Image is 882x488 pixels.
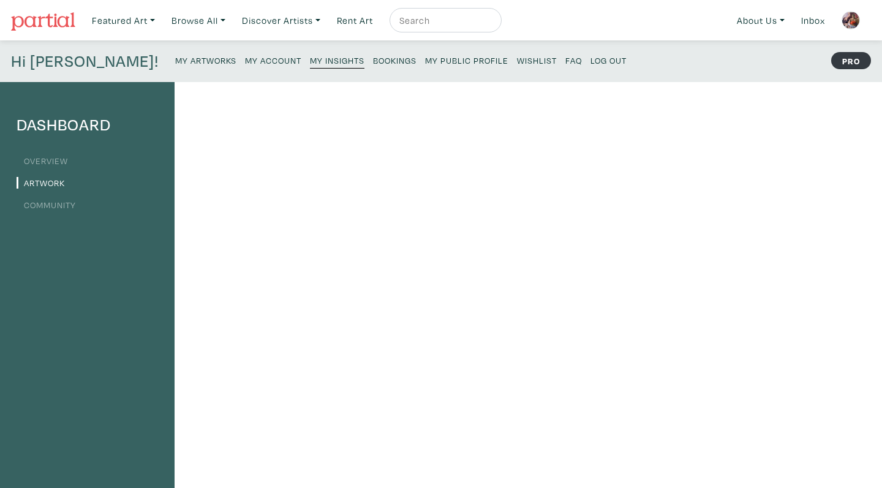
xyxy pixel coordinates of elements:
a: Browse All [166,8,231,33]
a: Featured Art [86,8,160,33]
small: My Artworks [175,54,236,66]
a: My Public Profile [425,51,508,68]
small: Log Out [590,54,627,66]
a: Bookings [373,51,417,68]
a: Overview [17,155,68,167]
small: My Insights [310,54,364,66]
a: Community [17,199,76,211]
small: My Public Profile [425,54,508,66]
h4: Hi [PERSON_NAME]! [11,51,159,71]
small: Bookings [373,54,417,66]
small: Wishlist [517,54,557,66]
a: Rent Art [331,8,379,33]
a: FAQ [565,51,582,68]
a: Wishlist [517,51,557,68]
strong: PRO [831,52,871,69]
a: About Us [731,8,790,33]
a: Discover Artists [236,8,326,33]
h4: Dashboard [17,115,158,135]
img: phpThumb.php [842,11,860,29]
a: Artwork [17,177,65,189]
small: My Account [245,54,301,66]
a: Inbox [796,8,831,33]
a: My Insights [310,51,364,69]
a: Log Out [590,51,627,68]
small: FAQ [565,54,582,66]
a: My Artworks [175,51,236,68]
input: Search [398,13,490,28]
a: My Account [245,51,301,68]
